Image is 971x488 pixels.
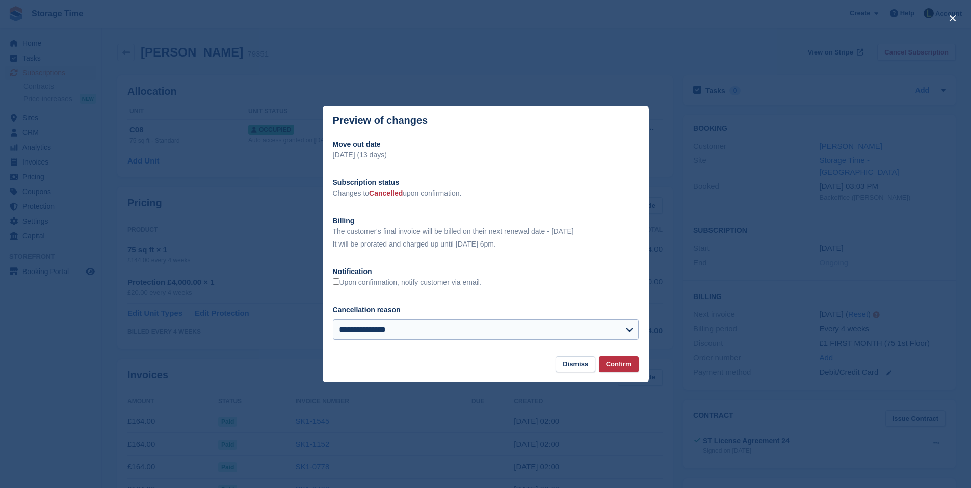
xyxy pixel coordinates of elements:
[333,115,428,126] p: Preview of changes
[333,226,639,237] p: The customer's final invoice will be billed on their next renewal date - [DATE]
[333,278,482,287] label: Upon confirmation, notify customer via email.
[556,356,595,373] button: Dismiss
[599,356,639,373] button: Confirm
[333,188,639,199] p: Changes to upon confirmation.
[333,306,401,314] label: Cancellation reason
[944,10,961,26] button: close
[333,150,639,160] p: [DATE] (13 days)
[333,215,639,226] h2: Billing
[333,278,339,285] input: Upon confirmation, notify customer via email.
[333,177,639,188] h2: Subscription status
[369,189,403,197] span: Cancelled
[333,266,639,277] h2: Notification
[333,239,639,250] p: It will be prorated and charged up until [DATE] 6pm.
[333,139,639,150] h2: Move out date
